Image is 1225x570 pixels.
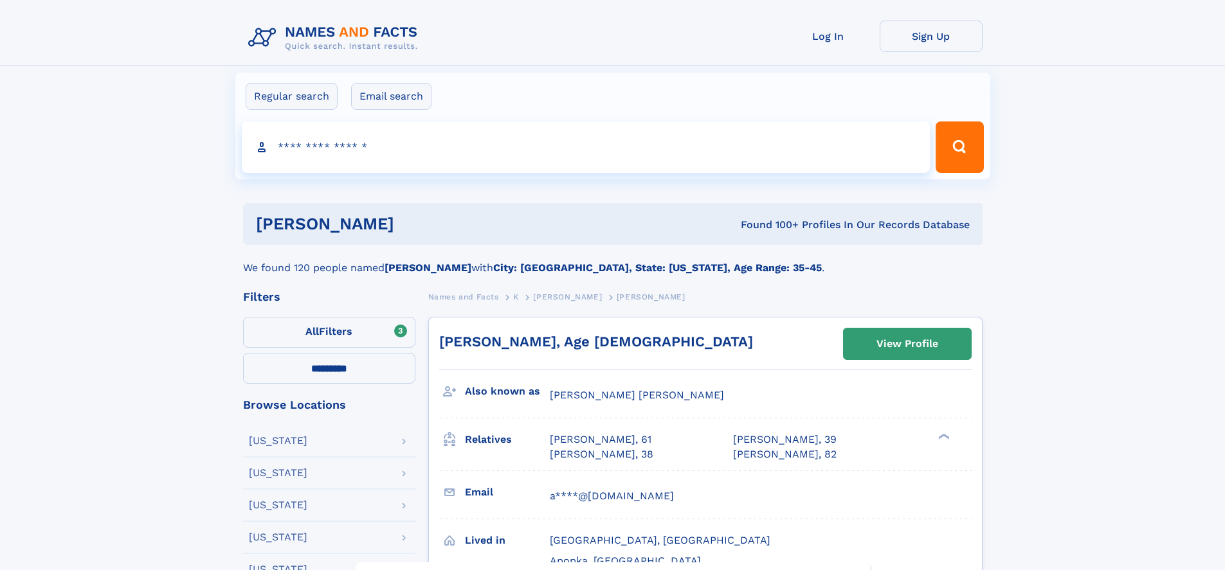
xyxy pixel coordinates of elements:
span: [PERSON_NAME] [PERSON_NAME] [550,389,724,401]
img: Logo Names and Facts [243,21,428,55]
div: [US_STATE] [249,500,307,510]
div: ❯ [935,432,950,441]
a: Sign Up [880,21,983,52]
h3: Also known as [465,380,550,402]
h3: Relatives [465,429,550,450]
a: [PERSON_NAME], 61 [550,432,651,447]
span: K [513,292,519,301]
a: [PERSON_NAME], 38 [550,447,653,461]
a: Log In [777,21,880,52]
div: Found 100+ Profiles In Our Records Database [567,218,970,232]
h1: [PERSON_NAME] [256,216,568,232]
a: Names and Facts [428,289,499,305]
a: View Profile [844,328,971,359]
b: City: [GEOGRAPHIC_DATA], State: [US_STATE], Age Range: 35-45 [493,262,822,274]
span: Apopka, [GEOGRAPHIC_DATA] [550,555,701,567]
span: [PERSON_NAME] [617,292,685,301]
div: Filters [243,291,415,303]
input: search input [242,121,930,173]
b: [PERSON_NAME] [385,262,471,274]
a: [PERSON_NAME] [533,289,602,305]
span: [GEOGRAPHIC_DATA], [GEOGRAPHIC_DATA] [550,534,770,546]
span: All [305,325,319,337]
a: [PERSON_NAME], 82 [733,447,837,461]
a: [PERSON_NAME], 39 [733,432,837,447]
a: K [513,289,519,305]
h3: Lived in [465,530,550,551]
label: Regular search [246,83,338,110]
label: Filters [243,317,415,348]
span: [PERSON_NAME] [533,292,602,301]
div: We found 120 people named with . [243,245,983,276]
a: [PERSON_NAME], Age [DEMOGRAPHIC_DATA] [439,334,753,350]
div: [US_STATE] [249,436,307,446]
button: Search Button [936,121,983,173]
div: Browse Locations [243,399,415,411]
div: [US_STATE] [249,532,307,542]
label: Email search [351,83,431,110]
h3: Email [465,481,550,503]
div: [US_STATE] [249,468,307,478]
div: View Profile [876,329,938,359]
